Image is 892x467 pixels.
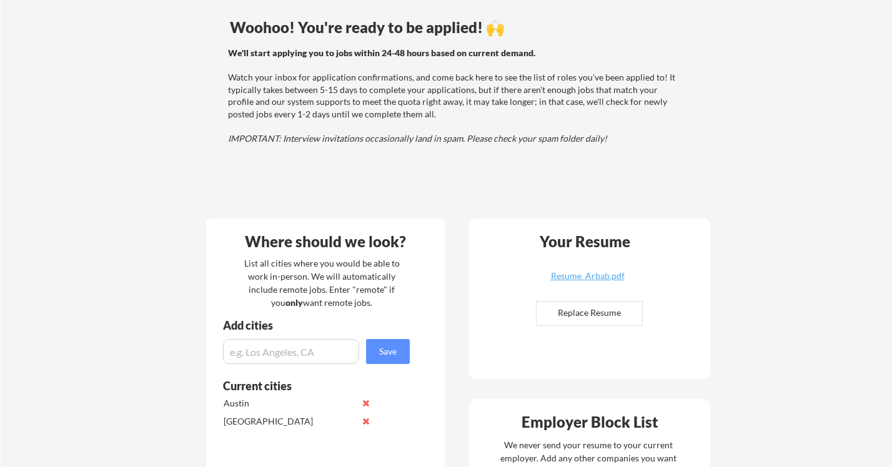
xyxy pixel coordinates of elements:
[513,272,662,291] a: Resume_Arbab.pdf
[513,272,662,280] div: Resume_Arbab.pdf
[223,339,359,364] input: e.g. Los Angeles, CA
[236,257,408,309] div: List all cities where you would be able to work in-person. We will automatically include remote j...
[224,397,355,410] div: Austin
[228,133,607,144] em: IMPORTANT: Interview invitations occasionally land in spam. Please check your spam folder daily!
[285,297,303,308] strong: only
[474,415,706,430] div: Employer Block List
[230,20,680,35] div: Woohoo! You're ready to be applied! 🙌
[223,380,396,391] div: Current cities
[224,415,355,428] div: [GEOGRAPHIC_DATA]
[228,47,678,145] div: Watch your inbox for application confirmations, and come back here to see the list of roles you'v...
[366,339,410,364] button: Save
[523,234,647,249] div: Your Resume
[223,320,413,331] div: Add cities
[209,234,442,249] div: Where should we look?
[228,47,535,58] strong: We'll start applying you to jobs within 24-48 hours based on current demand.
